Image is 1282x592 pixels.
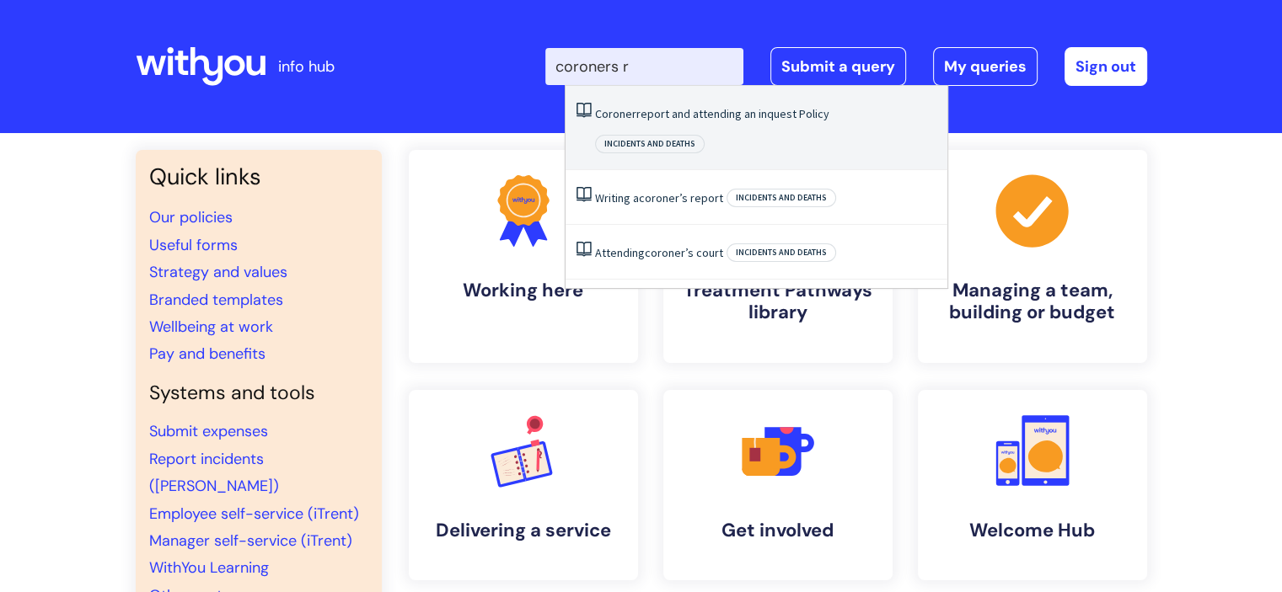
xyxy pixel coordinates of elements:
[595,106,829,121] a: Coronerreport and attending an inquest Policy
[278,53,335,80] p: info hub
[663,390,893,580] a: Get involved
[149,235,238,255] a: Useful forms
[545,47,1147,86] div: | -
[149,449,279,496] a: Report incidents ([PERSON_NAME])
[422,520,625,541] h4: Delivering a service
[409,390,638,580] a: Delivering a service
[595,106,636,121] span: Coroner
[149,207,233,227] a: Our policies
[931,520,1134,541] h4: Welcome Hub
[639,190,679,205] span: coroner
[727,243,836,262] span: Incidents and deaths
[149,557,269,578] a: WithYou Learning
[149,163,368,190] h3: Quick links
[595,245,723,260] a: Attendingcoroner’s court
[149,421,268,441] a: Submit expenses
[149,262,287,282] a: Strategy and values
[595,135,705,153] span: Incidents and deaths
[645,245,685,260] span: coroner
[918,150,1147,363] a: Managing a team, building or budget
[149,504,359,524] a: Employee self-service (iTrent)
[933,47,1038,86] a: My queries
[545,48,743,85] input: Search
[727,189,836,207] span: Incidents and deaths
[149,344,266,364] a: Pay and benefits
[918,390,1147,580] a: Welcome Hub
[149,531,352,551] a: Manager self-service (iTrent)
[149,317,273,337] a: Wellbeing at work
[149,381,368,405] h4: Systems and tools
[677,280,879,324] h4: Treatment Pathways library
[149,290,283,310] a: Branded templates
[770,47,906,86] a: Submit a query
[422,280,625,301] h4: Working here
[409,150,638,363] a: Working here
[1065,47,1147,86] a: Sign out
[677,520,879,541] h4: Get involved
[931,280,1134,324] h4: Managing a team, building or budget
[595,190,723,205] a: Writing acoroner’s report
